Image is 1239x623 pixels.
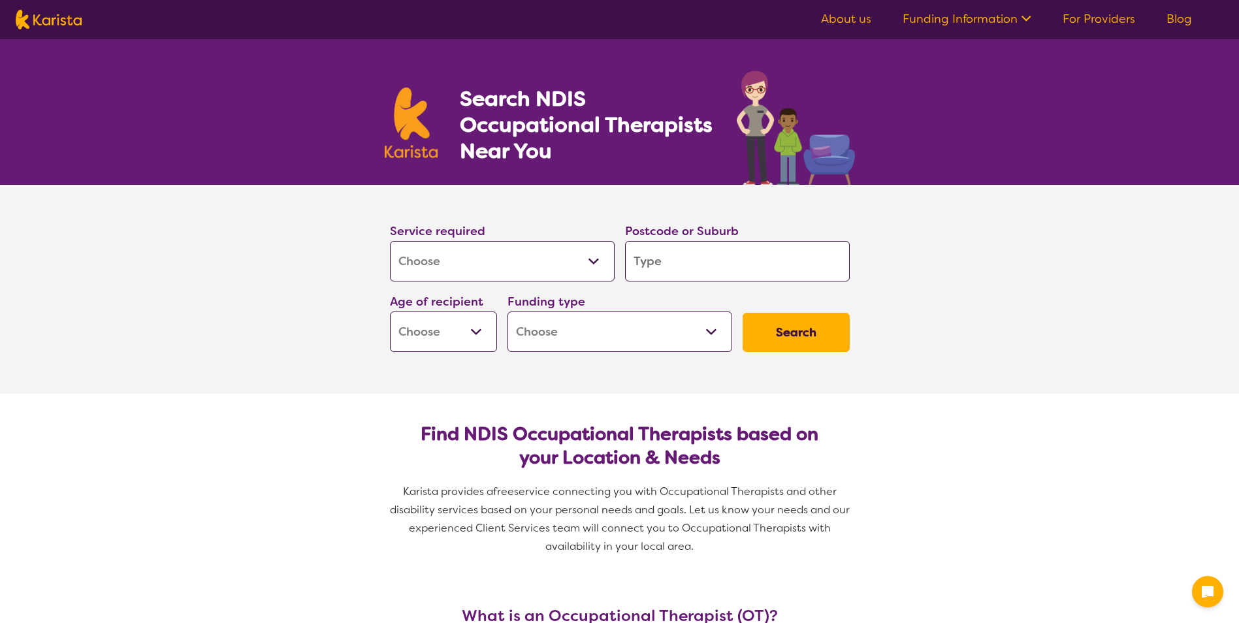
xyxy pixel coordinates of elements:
span: Karista provides a [403,485,493,498]
a: Funding Information [903,11,1031,27]
label: Funding type [507,294,585,310]
button: Search [743,313,850,352]
label: Postcode or Suburb [625,223,739,239]
img: Karista logo [385,88,438,158]
span: free [493,485,514,498]
span: service connecting you with Occupational Therapists and other disability services based on your p... [390,485,852,553]
a: About us [821,11,871,27]
h2: Find NDIS Occupational Therapists based on your Location & Needs [400,423,839,470]
input: Type [625,241,850,281]
a: Blog [1167,11,1192,27]
a: For Providers [1063,11,1135,27]
img: Karista logo [16,10,82,29]
label: Age of recipient [390,294,483,310]
label: Service required [390,223,485,239]
img: occupational-therapy [737,71,855,185]
h1: Search NDIS Occupational Therapists Near You [460,86,714,164]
